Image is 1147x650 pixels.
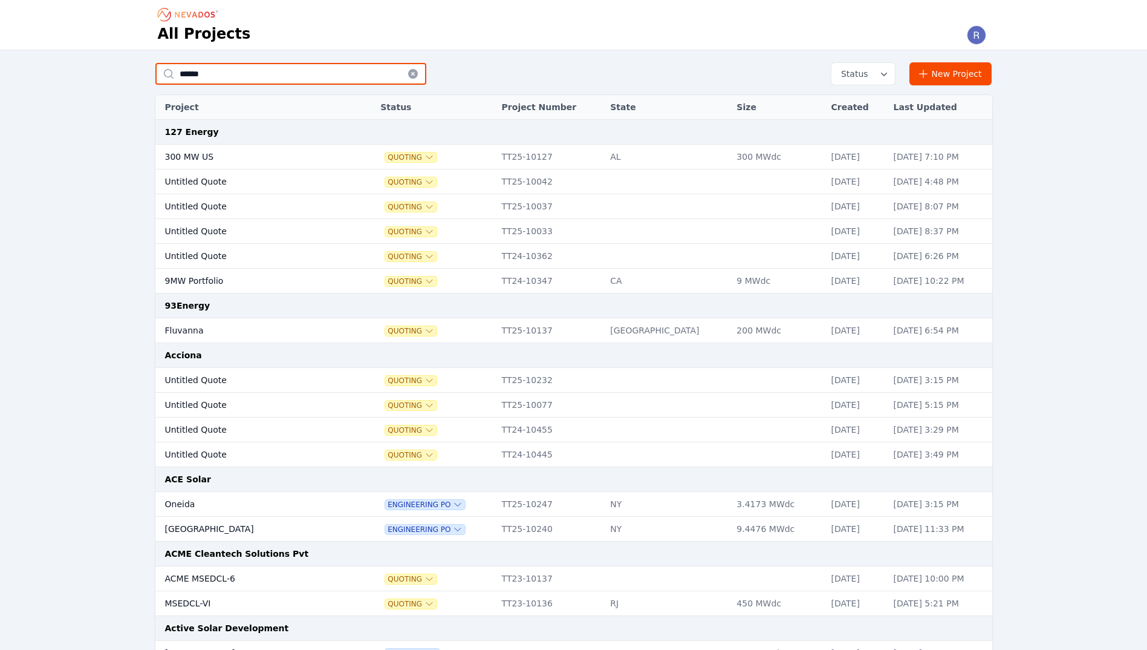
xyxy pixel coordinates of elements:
td: TT23-10136 [496,591,605,616]
td: [DATE] [825,418,888,442]
tr: Untitled QuoteQuotingTT24-10362[DATE][DATE] 6:26 PM [155,244,992,269]
td: [DATE] 5:21 PM [888,591,992,616]
td: 200 MWdc [730,318,825,343]
td: ACME Cleantech Solutions Pvt [155,542,992,566]
tr: FluvannaQuotingTT25-10137[GEOGRAPHIC_DATA]200 MWdc[DATE][DATE] 6:54 PM [155,318,992,343]
td: [DATE] 3:15 PM [888,368,992,393]
nav: Breadcrumb [158,5,222,24]
button: Quoting [385,450,437,460]
td: 127 Energy [155,120,992,145]
button: Quoting [385,425,437,435]
td: Untitled Quote [155,368,345,393]
tr: Untitled QuoteQuotingTT25-10232[DATE][DATE] 3:15 PM [155,368,992,393]
tr: Untitled QuoteQuotingTT24-10455[DATE][DATE] 3:29 PM [155,418,992,442]
td: 9 MWdc [730,269,825,294]
td: [DATE] 3:15 PM [888,492,992,517]
tr: 9MW PortfolioQuotingTT24-10347CA9 MWdc[DATE][DATE] 10:22 PM [155,269,992,294]
td: TT25-10042 [496,169,605,194]
button: Quoting [385,574,437,584]
tr: Untitled QuoteQuotingTT25-10042[DATE][DATE] 4:48 PM [155,169,992,194]
td: Fluvanna [155,318,345,343]
button: Quoting [385,376,437,386]
td: [DATE] 4:48 PM [888,169,992,194]
td: [DATE] [825,219,888,244]
td: Untitled Quote [155,442,345,467]
tr: Untitled QuoteQuotingTT24-10445[DATE][DATE] 3:49 PM [155,442,992,467]
span: Status [836,68,868,80]
td: [DATE] [825,492,888,517]
td: [DATE] [825,591,888,616]
button: Quoting [385,401,437,410]
td: [DATE] 8:37 PM [888,219,992,244]
td: TT24-10362 [496,244,605,269]
td: TT25-10127 [496,145,605,169]
td: TT25-10232 [496,368,605,393]
th: State [604,95,730,120]
td: TT23-10137 [496,566,605,591]
span: Quoting [385,202,437,212]
h1: All Projects [158,24,251,44]
td: Untitled Quote [155,244,345,269]
tr: OneidaEngineering POTT25-10247NY3.4173 MWdc[DATE][DATE] 3:15 PM [155,492,992,517]
button: Quoting [385,153,437,162]
td: [DATE] [825,393,888,418]
td: [DATE] 3:49 PM [888,442,992,467]
a: New Project [909,62,992,85]
td: [DATE] 10:00 PM [888,566,992,591]
td: Untitled Quote [155,393,345,418]
td: [DATE] [825,169,888,194]
td: TT25-10033 [496,219,605,244]
button: Quoting [385,227,437,237]
tr: 300 MW USQuotingTT25-10127AL300 MWdc[DATE][DATE] 7:10 PM [155,145,992,169]
td: [DATE] [825,194,888,219]
td: 450 MWdc [730,591,825,616]
td: MSEDCL-VI [155,591,345,616]
td: [DATE] [825,145,888,169]
td: [DATE] 6:54 PM [888,318,992,343]
button: Engineering PO [385,525,465,534]
tr: Untitled QuoteQuotingTT25-10037[DATE][DATE] 8:07 PM [155,194,992,219]
td: Untitled Quote [155,219,345,244]
td: ACE Solar [155,467,992,492]
th: Project [155,95,345,120]
td: RJ [604,591,730,616]
td: TT24-10347 [496,269,605,294]
td: [DATE] [825,442,888,467]
td: [GEOGRAPHIC_DATA] [604,318,730,343]
td: TT25-10247 [496,492,605,517]
td: [DATE] 11:33 PM [888,517,992,542]
button: Quoting [385,599,437,609]
td: 300 MWdc [730,145,825,169]
th: Status [374,95,495,120]
td: CA [604,269,730,294]
td: TT25-10077 [496,393,605,418]
button: Quoting [385,252,437,261]
td: Active Solar Development [155,616,992,641]
button: Quoting [385,177,437,187]
td: [DATE] 5:15 PM [888,393,992,418]
tr: MSEDCL-VIQuotingTT23-10136RJ450 MWdc[DATE][DATE] 5:21 PM [155,591,992,616]
td: [DATE] [825,318,888,343]
th: Created [825,95,888,120]
td: TT25-10240 [496,517,605,542]
th: Project Number [496,95,605,120]
td: Untitled Quote [155,169,345,194]
th: Size [730,95,825,120]
tr: [GEOGRAPHIC_DATA]Engineering POTT25-10240NY9.4476 MWdc[DATE][DATE] 11:33 PM [155,517,992,542]
button: Status [831,63,895,85]
td: Oneida [155,492,345,517]
span: Engineering PO [385,500,465,510]
td: Untitled Quote [155,418,345,442]
button: Quoting [385,277,437,286]
img: Riley Caron [967,25,986,45]
td: [DATE] 3:29 PM [888,418,992,442]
